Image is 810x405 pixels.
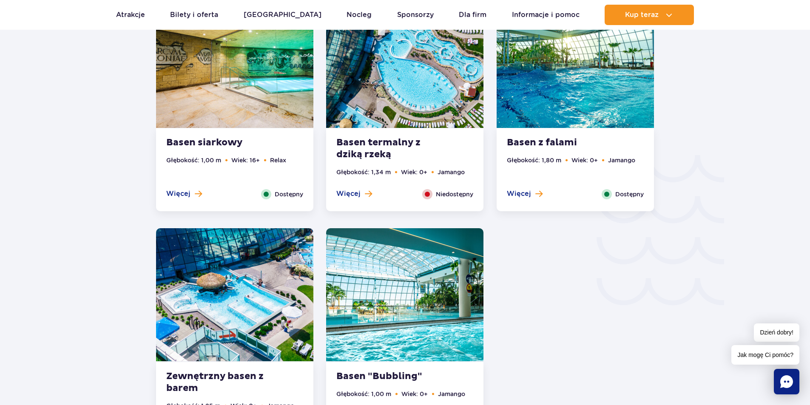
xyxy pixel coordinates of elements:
li: Jamango [608,156,635,165]
button: Kup teraz [605,5,694,25]
a: Dla firm [459,5,486,25]
li: Głębokość: 1,00 m [166,156,221,165]
div: Chat [774,369,799,394]
li: Głębokość: 1,00 m [336,389,391,399]
a: Atrakcje [116,5,145,25]
li: Wiek: 0+ [401,389,428,399]
span: Dostępny [615,190,644,199]
span: Więcej [336,189,361,198]
a: [GEOGRAPHIC_DATA] [244,5,321,25]
strong: Basen siarkowy [166,137,269,149]
li: Głębokość: 1,80 m [507,156,561,165]
li: Wiek: 16+ [231,156,260,165]
a: Informacje i pomoc [512,5,580,25]
strong: Basen termalny z dziką rzeką [336,137,439,161]
span: Więcej [507,189,531,198]
span: Dzień dobry! [754,323,799,342]
li: Jamango [438,167,465,177]
li: Wiek: 0+ [401,167,427,177]
button: Więcej [507,189,543,198]
a: Sponsorzy [397,5,434,25]
li: Relax [270,156,286,165]
strong: Basen "Bubbling" [336,371,439,382]
button: Więcej [336,189,372,198]
span: Kup teraz [625,11,659,19]
span: Więcej [166,189,190,198]
li: Wiek: 0+ [571,156,598,165]
a: Nocleg [347,5,372,25]
span: Dostępny [275,190,303,199]
li: Głębokość: 1,34 m [336,167,391,177]
span: Niedostępny [436,190,473,199]
strong: Basen z falami [507,137,610,149]
li: Jamango [438,389,465,399]
a: Bilety i oferta [170,5,218,25]
img: Zewnętrzny basen z barem [156,228,313,361]
img: Basen Bubbling [326,228,483,361]
button: Więcej [166,189,202,198]
strong: Zewnętrzny basen z barem [166,371,269,394]
span: Jak mogę Ci pomóc? [731,345,799,365]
